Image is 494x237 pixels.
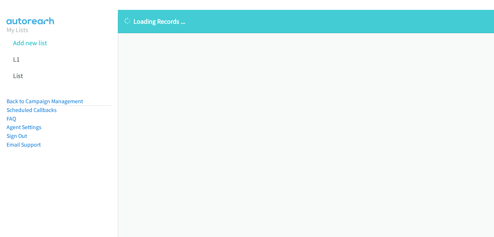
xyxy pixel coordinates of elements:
[13,55,20,63] a: L1
[7,115,16,122] a: FAQ
[124,16,487,26] p: Loading Records ...
[13,39,47,47] a: Add new list
[7,124,41,131] a: Agent Settings
[13,71,23,80] a: List
[7,141,41,148] a: Email Support
[7,98,83,105] a: Back to Campaign Management
[7,106,57,113] a: Scheduled Callbacks
[7,26,28,34] a: My Lists
[7,132,27,139] a: Sign Out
